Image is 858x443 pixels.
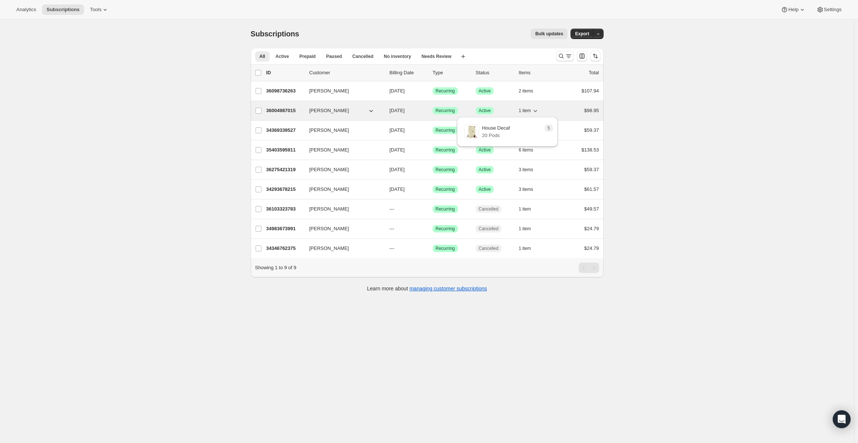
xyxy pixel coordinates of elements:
span: Help [788,7,798,13]
button: [PERSON_NAME] [305,85,379,97]
div: 36275421319[PERSON_NAME][DATE]SuccessRecurringSuccessActive3 items$59.37 [266,165,599,175]
p: 36098736263 [266,87,303,95]
span: Paused [326,53,342,59]
span: $98.95 [584,108,599,113]
p: 34346762375 [266,245,303,252]
button: 1 item [519,204,539,214]
span: Recurring [436,245,455,251]
button: Export [571,29,594,39]
span: Cancelled [479,226,498,232]
span: Active [276,53,289,59]
p: Showing 1 to 9 of 9 [255,264,296,271]
span: 2 items [519,88,533,94]
button: [PERSON_NAME] [305,203,379,215]
span: Subscriptions [46,7,79,13]
div: 34983673991[PERSON_NAME]---SuccessRecurringCancelled1 item$24.79 [266,224,599,234]
span: [DATE] [390,108,405,113]
span: Prepaid [299,53,316,59]
a: managing customer subscriptions [409,286,487,291]
button: [PERSON_NAME] [305,144,379,156]
span: [PERSON_NAME] [309,225,349,232]
button: Tools [85,4,113,15]
img: variant image [464,124,479,139]
div: IDCustomerBilling DateTypeStatusItemsTotal [266,69,599,76]
span: [PERSON_NAME] [309,166,349,173]
span: 1 item [519,108,531,114]
p: 36103323783 [266,205,303,213]
span: $59.37 [584,127,599,133]
span: Recurring [436,186,455,192]
button: [PERSON_NAME] [305,223,379,235]
p: 34369339527 [266,127,303,134]
button: Search and filter results [556,51,574,61]
span: Cancelled [352,53,374,59]
span: Settings [824,7,842,13]
button: Create new view [457,51,469,62]
nav: Pagination [579,263,599,273]
span: Active [479,88,491,94]
span: Active [479,167,491,173]
button: 3 items [519,165,542,175]
span: [PERSON_NAME] [309,245,349,252]
button: Customize table column order and visibility [577,51,587,61]
span: 5 [547,125,550,131]
span: --- [390,206,394,212]
button: Analytics [12,4,40,15]
span: Recurring [436,167,455,173]
button: 1 item [519,243,539,254]
span: $49.57 [584,206,599,212]
button: Help [776,4,810,15]
button: [PERSON_NAME] [305,164,379,176]
span: 3 items [519,167,533,173]
div: Type [433,69,470,76]
p: Billing Date [390,69,427,76]
button: Sort the results [590,51,601,61]
p: House Decaf [482,124,510,132]
span: [PERSON_NAME] [309,205,349,213]
span: Bulk updates [535,31,563,37]
p: 20 Pods [482,132,510,139]
p: 34293678215 [266,186,303,193]
span: Recurring [436,226,455,232]
span: [PERSON_NAME] [309,107,349,114]
span: [PERSON_NAME] [309,87,349,95]
div: 34346762375[PERSON_NAME]---SuccessRecurringCancelled1 item$24.79 [266,243,599,254]
p: 36004987015 [266,107,303,114]
div: Items [519,69,556,76]
div: 36098736263[PERSON_NAME][DATE]SuccessRecurringSuccessActive2 items$107.94 [266,86,599,96]
span: 1 item [519,245,531,251]
button: Bulk updates [531,29,568,39]
p: 34983673991 [266,225,303,232]
span: No inventory [384,53,411,59]
button: [PERSON_NAME] [305,183,379,195]
button: Settings [812,4,846,15]
span: Recurring [436,206,455,212]
button: 1 item [519,105,539,116]
span: Cancelled [479,245,498,251]
button: [PERSON_NAME] [305,242,379,254]
span: Analytics [16,7,36,13]
div: Open Intercom Messenger [833,410,851,428]
span: Recurring [436,88,455,94]
span: $59.37 [584,167,599,172]
span: Recurring [436,108,455,114]
span: $138.53 [582,147,599,153]
button: 3 items [519,184,542,195]
span: Export [575,31,589,37]
span: --- [390,245,394,251]
span: Needs Review [422,53,452,59]
span: 1 item [519,206,531,212]
p: 35403595911 [266,146,303,154]
span: All [260,53,265,59]
p: ID [266,69,303,76]
span: $24.79 [584,245,599,251]
div: 36004987015[PERSON_NAME][DATE]SuccessRecurringSuccessActive1 item$98.95 [266,105,599,116]
span: Cancelled [479,206,498,212]
span: 1 item [519,226,531,232]
span: --- [390,226,394,231]
div: 34293678215[PERSON_NAME][DATE]SuccessRecurringSuccessActive3 items$61.57 [266,184,599,195]
p: Total [589,69,599,76]
div: 36103323783[PERSON_NAME]---SuccessRecurringCancelled1 item$49.57 [266,204,599,214]
span: [DATE] [390,127,405,133]
span: Tools [90,7,101,13]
